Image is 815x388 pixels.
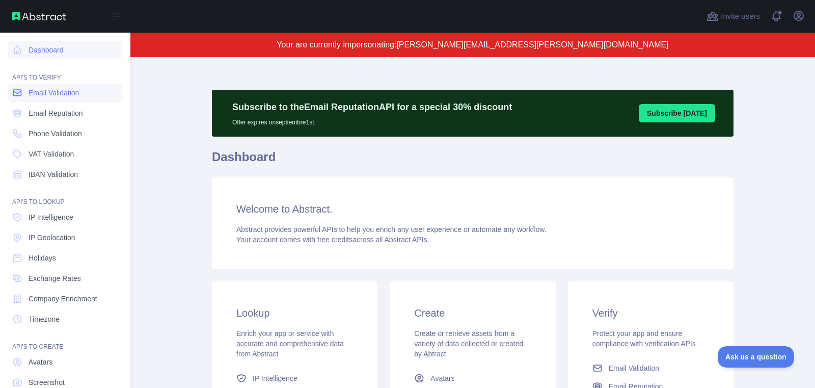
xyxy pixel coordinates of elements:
a: IP Intelligence [8,208,122,226]
span: [PERSON_NAME][EMAIL_ADDRESS][PERSON_NAME][DOMAIN_NAME] [396,40,668,49]
a: VAT Validation [8,145,122,163]
span: IBAN Validation [29,169,78,179]
span: Your account comes with across all Abstract APIs. [236,236,429,244]
span: Avatars [29,357,52,367]
a: Email Reputation [8,104,122,122]
a: Timezone [8,310,122,328]
span: VAT Validation [29,149,74,159]
span: Invite users [721,11,760,22]
a: Phone Validation [8,124,122,143]
a: Email Validation [8,84,122,102]
h3: Welcome to Abstract. [236,202,709,216]
a: Avatars [8,353,122,371]
span: Email Reputation [29,108,83,118]
iframe: Toggle Customer Support [718,346,795,368]
span: Avatars [430,373,454,383]
span: Screenshot [29,377,65,387]
span: Abstract provides powerful APIs to help you enrich any user experience or automate any workflow. [236,225,547,234]
a: IP Intelligence [232,369,357,387]
a: Dashboard [8,41,122,59]
span: IP Geolocation [29,232,75,243]
span: IP Intelligence [29,212,73,222]
a: Holidays [8,249,122,267]
a: Company Enrichment [8,290,122,308]
span: Create or retrieve assets from a variety of data collected or created by Abtract [414,329,523,358]
button: Subscribe [DATE] [639,104,715,122]
span: Phone Validation [29,128,82,139]
div: API'S TO LOOKUP [8,186,122,206]
div: API'S TO CREATE [8,330,122,351]
a: Avatars [410,369,535,387]
span: Exchange Rates [29,273,81,283]
h3: Verify [592,306,709,320]
a: Email Validation [588,359,713,377]
span: free credits [317,236,352,244]
span: Timezone [29,314,60,324]
a: Exchange Rates [8,269,122,288]
span: IP Intelligence [253,373,297,383]
span: Your are currently impersonating: [277,40,396,49]
h3: Create [414,306,531,320]
a: IBAN Validation [8,165,122,184]
a: IP Geolocation [8,228,122,247]
span: Enrich your app or service with accurate and comprehensive data from Abstract [236,329,344,358]
button: Invite users [704,8,762,24]
span: Email Validation [609,363,659,373]
span: Company Enrichment [29,294,97,304]
div: API'S TO VERIFY [8,61,122,82]
span: Protect your app and ensure compliance with verification APIs [592,329,696,348]
span: Holidays [29,253,56,263]
h1: Dashboard [212,149,733,173]
p: Subscribe to the Email Reputation API for a special 30 % discount [232,100,512,114]
p: Offer expires on septiembre 1st. [232,114,512,126]
span: Email Validation [29,88,79,98]
img: Abstract API [12,12,66,20]
h3: Lookup [236,306,353,320]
